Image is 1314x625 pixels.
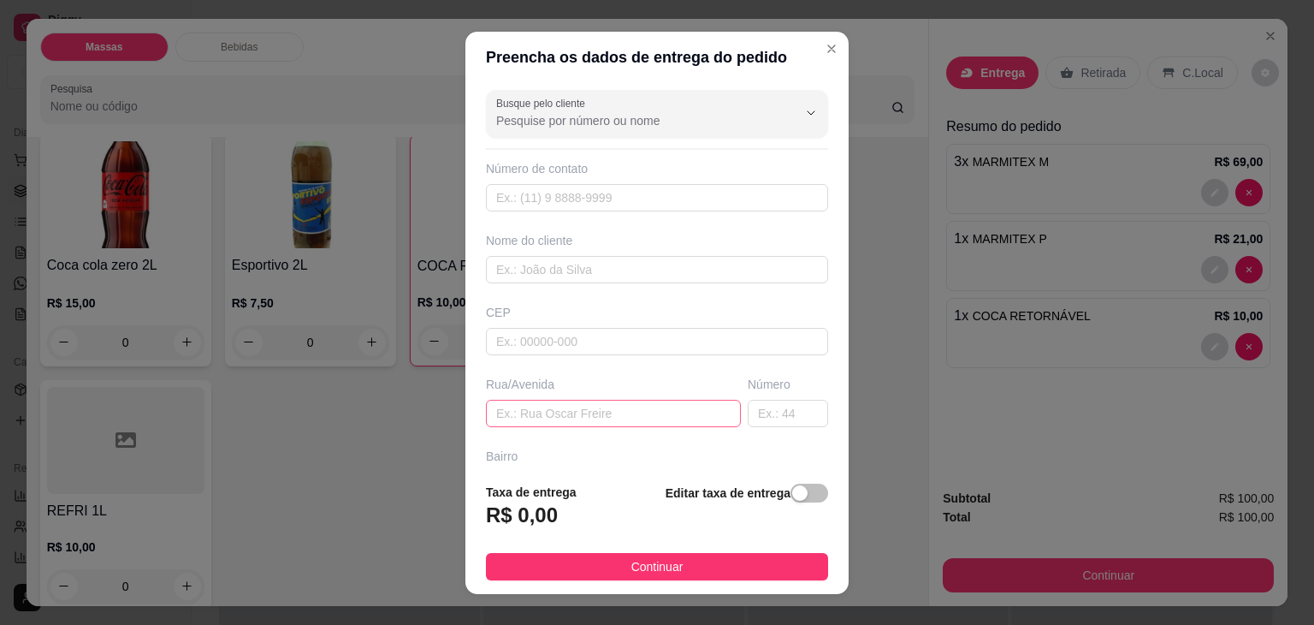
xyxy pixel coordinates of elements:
[496,96,591,110] label: Busque pelo cliente
[486,232,828,249] div: Nome do cliente
[631,557,684,576] span: Continuar
[496,112,770,129] input: Busque pelo cliente
[486,184,828,211] input: Ex.: (11) 9 8888-9999
[666,486,790,500] strong: Editar taxa de entrega
[486,400,741,427] input: Ex.: Rua Oscar Freire
[748,400,828,427] input: Ex.: 44
[465,32,849,83] header: Preencha os dados de entrega do pedido
[486,448,828,465] div: Bairro
[486,553,828,580] button: Continuar
[486,376,741,393] div: Rua/Avenida
[486,328,828,355] input: Ex.: 00000-000
[486,304,828,321] div: CEP
[748,376,828,393] div: Número
[797,99,825,127] button: Show suggestions
[486,502,558,529] h3: R$ 0,00
[486,160,828,177] div: Número de contato
[486,256,828,283] input: Ex.: João da Silva
[486,485,577,499] strong: Taxa de entrega
[818,35,845,62] button: Close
